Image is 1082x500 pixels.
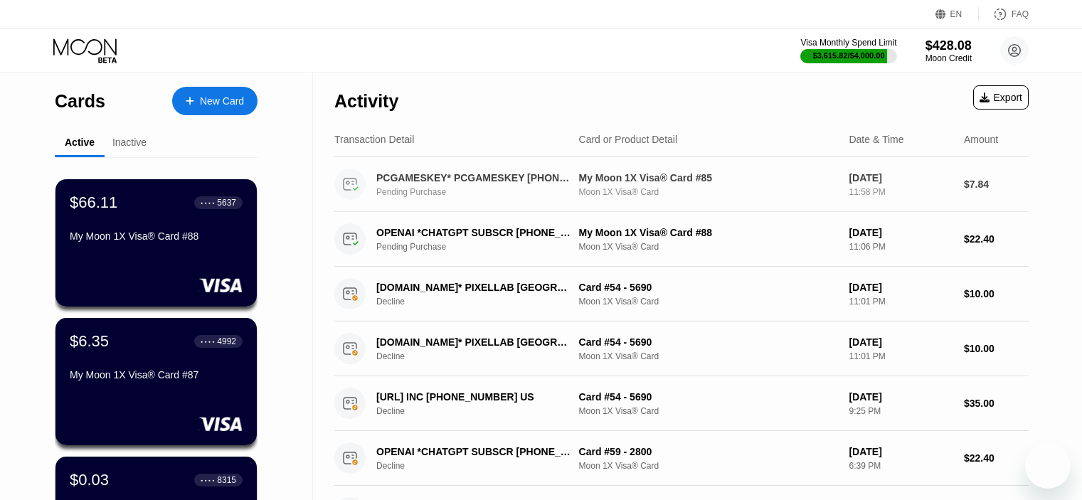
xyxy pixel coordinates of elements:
[849,172,953,183] div: [DATE]
[579,187,838,197] div: Moon 1X Visa® Card
[579,446,838,457] div: Card #59 - 2800
[849,242,953,252] div: 11:06 PM
[376,242,586,252] div: Pending Purchase
[376,336,571,348] div: [DOMAIN_NAME]* PIXELLAB [GEOGRAPHIC_DATA] [GEOGRAPHIC_DATA]
[925,38,972,63] div: $428.08Moon Credit
[217,475,236,485] div: 8315
[376,406,586,416] div: Decline
[964,179,1029,190] div: $7.84
[849,282,953,293] div: [DATE]
[334,91,398,112] div: Activity
[112,137,147,148] div: Inactive
[813,51,885,60] div: $3,615.82 / $4,000.00
[70,332,109,351] div: $6.35
[70,193,117,212] div: $66.11
[55,179,257,307] div: $66.11● ● ● ●5637My Moon 1X Visa® Card #88
[925,53,972,63] div: Moon Credit
[172,87,258,115] div: New Card
[334,321,1029,376] div: [DOMAIN_NAME]* PIXELLAB [GEOGRAPHIC_DATA] [GEOGRAPHIC_DATA]DeclineCard #54 - 5690Moon 1X Visa® Ca...
[579,336,838,348] div: Card #54 - 5690
[579,406,838,416] div: Moon 1X Visa® Card
[334,212,1029,267] div: OPENAI *CHATGPT SUBSCR [PHONE_NUMBER] USPending PurchaseMy Moon 1X Visa® Card #88Moon 1X Visa® Ca...
[201,339,215,344] div: ● ● ● ●
[217,198,236,208] div: 5637
[376,282,571,293] div: [DOMAIN_NAME]* PIXELLAB [GEOGRAPHIC_DATA] [GEOGRAPHIC_DATA]
[849,351,953,361] div: 11:01 PM
[201,201,215,205] div: ● ● ● ●
[334,376,1029,431] div: [URL] INC [PHONE_NUMBER] USDeclineCard #54 - 5690Moon 1X Visa® Card[DATE]9:25 PM$35.00
[334,267,1029,321] div: [DOMAIN_NAME]* PIXELLAB [GEOGRAPHIC_DATA] [GEOGRAPHIC_DATA]DeclineCard #54 - 5690Moon 1X Visa® Ca...
[376,187,586,197] div: Pending Purchase
[376,351,586,361] div: Decline
[980,92,1022,103] div: Export
[849,187,953,197] div: 11:58 PM
[935,7,979,21] div: EN
[55,318,257,445] div: $6.35● ● ● ●4992My Moon 1X Visa® Card #87
[579,391,838,403] div: Card #54 - 5690
[200,95,244,107] div: New Card
[849,406,953,416] div: 9:25 PM
[849,297,953,307] div: 11:01 PM
[800,38,896,63] div: Visa Monthly Spend Limit$3,615.82/$4,000.00
[579,172,838,183] div: My Moon 1X Visa® Card #85
[579,242,838,252] div: Moon 1X Visa® Card
[973,85,1029,110] div: Export
[964,134,998,145] div: Amount
[579,461,838,471] div: Moon 1X Visa® Card
[964,398,1029,409] div: $35.00
[334,134,414,145] div: Transaction Detail
[849,391,953,403] div: [DATE]
[70,230,243,242] div: My Moon 1X Visa® Card #88
[579,134,678,145] div: Card or Product Detail
[579,297,838,307] div: Moon 1X Visa® Card
[334,157,1029,212] div: PCGAMESKEY* PCGAMESKEY [PHONE_NUMBER] USPending PurchaseMy Moon 1X Visa® Card #85Moon 1X Visa® Ca...
[376,461,586,471] div: Decline
[55,91,105,112] div: Cards
[65,137,95,148] div: Active
[800,38,896,48] div: Visa Monthly Spend Limit
[376,227,571,238] div: OPENAI *CHATGPT SUBSCR [PHONE_NUMBER] US
[579,351,838,361] div: Moon 1X Visa® Card
[201,478,215,482] div: ● ● ● ●
[579,282,838,293] div: Card #54 - 5690
[334,431,1029,486] div: OPENAI *CHATGPT SUBSCR [PHONE_NUMBER] USDeclineCard #59 - 2800Moon 1X Visa® Card[DATE]6:39 PM$22.40
[964,452,1029,464] div: $22.40
[70,369,243,381] div: My Moon 1X Visa® Card #87
[849,134,903,145] div: Date & Time
[376,172,571,183] div: PCGAMESKEY* PCGAMESKEY [PHONE_NUMBER] US
[964,233,1029,245] div: $22.40
[849,461,953,471] div: 6:39 PM
[376,391,571,403] div: [URL] INC [PHONE_NUMBER] US
[579,227,838,238] div: My Moon 1X Visa® Card #88
[1012,9,1029,19] div: FAQ
[964,288,1029,299] div: $10.00
[950,9,962,19] div: EN
[376,297,586,307] div: Decline
[849,336,953,348] div: [DATE]
[979,7,1029,21] div: FAQ
[217,336,236,346] div: 4992
[1025,443,1071,489] iframe: Button to launch messaging window
[964,343,1029,354] div: $10.00
[849,446,953,457] div: [DATE]
[70,471,109,489] div: $0.03
[849,227,953,238] div: [DATE]
[925,38,972,53] div: $428.08
[376,446,571,457] div: OPENAI *CHATGPT SUBSCR [PHONE_NUMBER] US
